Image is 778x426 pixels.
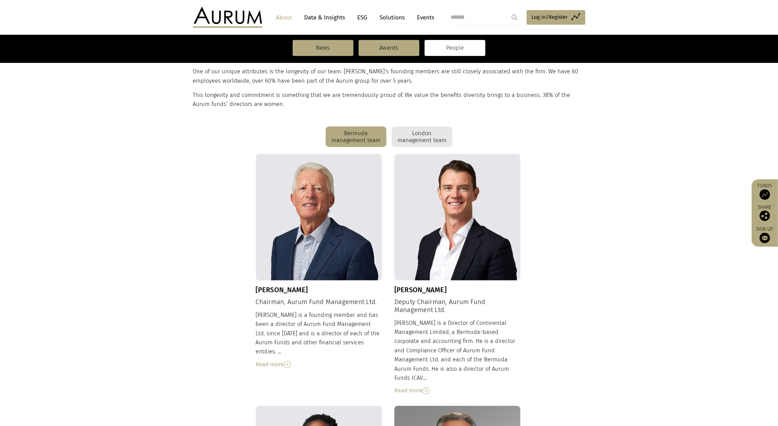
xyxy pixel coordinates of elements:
[284,361,291,368] img: Read More
[193,7,262,28] img: Aurum
[394,286,521,294] h3: [PERSON_NAME]
[394,319,521,395] div: [PERSON_NAME] is a Director of Continental Management Limited, a Bermuda-based corporate and acco...
[256,298,382,306] h4: Chairman, Aurum Fund Management Ltd.
[755,183,775,200] a: Funds
[760,211,770,221] img: Share this post
[425,40,485,56] a: People
[193,91,584,109] p: This longevity and commitment is something that we are tremendously proud of. We value the benefi...
[755,226,775,243] a: Sign up
[760,189,770,200] img: Access Funds
[359,40,419,56] a: Awards
[193,67,584,85] p: One of our unique attributes is the longevity of our team. [PERSON_NAME]’s founding members are s...
[394,298,521,314] h4: Deputy Chairman, Aurum Fund Management Ltd.
[301,11,349,24] a: Data & Insights
[376,11,409,24] a: Solutions
[256,311,382,369] div: [PERSON_NAME] is a founding member and has been a director of Aurum Fund Management Ltd. since [D...
[256,360,382,369] div: Read more
[760,233,770,243] img: Sign up to our newsletter
[354,11,371,24] a: ESG
[414,11,435,24] a: Events
[423,387,429,394] img: Read More
[508,10,521,24] input: Submit
[392,126,452,147] div: London management team
[256,286,382,294] h3: [PERSON_NAME]
[527,10,585,25] a: Log in/Register
[273,11,296,24] a: About
[293,40,353,56] a: News
[755,205,775,221] div: Share
[326,126,386,147] div: Bermuda management team
[394,386,521,395] div: Read more
[532,13,568,21] span: Log in/Register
